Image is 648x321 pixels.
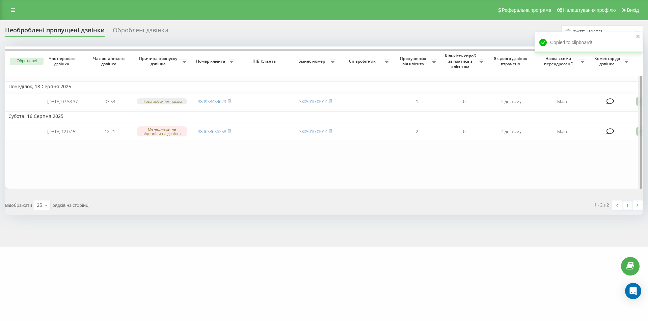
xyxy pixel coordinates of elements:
td: [DATE] 12:07:52 [39,123,86,140]
td: 0 [440,93,488,110]
td: 12:21 [86,123,133,140]
span: Назва схеми переадресації [538,56,579,66]
span: Кількість спроб зв'язатись з клієнтом [444,53,478,69]
span: Номер клієнта [194,59,228,64]
td: 4 дні тому [488,123,535,140]
span: Реферальна програма [502,7,551,13]
a: 380501001014 [299,128,327,134]
span: Відображати [5,202,32,208]
div: Оброблені дзвінки [113,27,168,37]
div: Open Intercom Messenger [625,283,641,299]
div: Необроблені пропущені дзвінки [5,27,105,37]
a: 380638656258 [198,128,226,134]
button: Обрати всі [10,58,44,65]
span: Співробітник [343,59,384,64]
div: Copied to clipboard! [535,32,643,53]
td: 07:53 [86,93,133,110]
a: 380938434629 [198,98,226,104]
div: Менеджери не відповіли на дзвінок [137,126,187,136]
button: close [636,34,641,40]
span: Час останнього дзвінка [91,56,128,66]
td: [DATE] 07:53:37 [39,93,86,110]
span: Коментар до дзвінка [592,56,623,66]
div: 1 - 2 з 2 [594,201,609,208]
span: Бізнес номер [295,59,330,64]
div: Поза робочим часом [137,98,187,104]
td: 0 [440,123,488,140]
td: Main [535,93,589,110]
div: 25 [37,202,42,208]
span: Пропущених від клієнта [397,56,431,66]
span: рядків на сторінці [52,202,89,208]
a: 380501001014 [299,98,327,104]
span: Причина пропуску дзвінка [137,56,181,66]
a: 1 [622,200,632,210]
td: 2 [393,123,440,140]
span: Час першого дзвінка [44,56,81,66]
td: 1 [393,93,440,110]
span: Як довго дзвінок втрачено [493,56,530,66]
span: ПІБ Клієнта [244,59,286,64]
td: Main [535,123,589,140]
td: 2 дні тому [488,93,535,110]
